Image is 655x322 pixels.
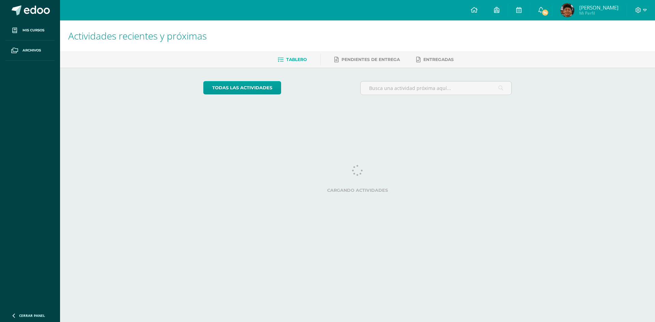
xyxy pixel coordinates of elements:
a: Tablero [278,54,307,65]
span: Actividades recientes y próximas [68,29,207,42]
img: 570d1d6da95b0042d7adb6df22603212.png [561,3,574,17]
a: Entregadas [416,54,454,65]
a: Pendientes de entrega [334,54,400,65]
span: Cerrar panel [19,313,45,318]
span: Mi Perfil [579,10,618,16]
span: [PERSON_NAME] [579,4,618,11]
a: todas las Actividades [203,81,281,94]
a: Mis cursos [5,20,55,41]
label: Cargando actividades [203,188,512,193]
span: Entregadas [423,57,454,62]
span: Mis cursos [23,28,44,33]
input: Busca una actividad próxima aquí... [361,81,512,95]
span: 74 [541,9,549,16]
span: Archivos [23,48,41,53]
span: Pendientes de entrega [341,57,400,62]
span: Tablero [286,57,307,62]
a: Archivos [5,41,55,61]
